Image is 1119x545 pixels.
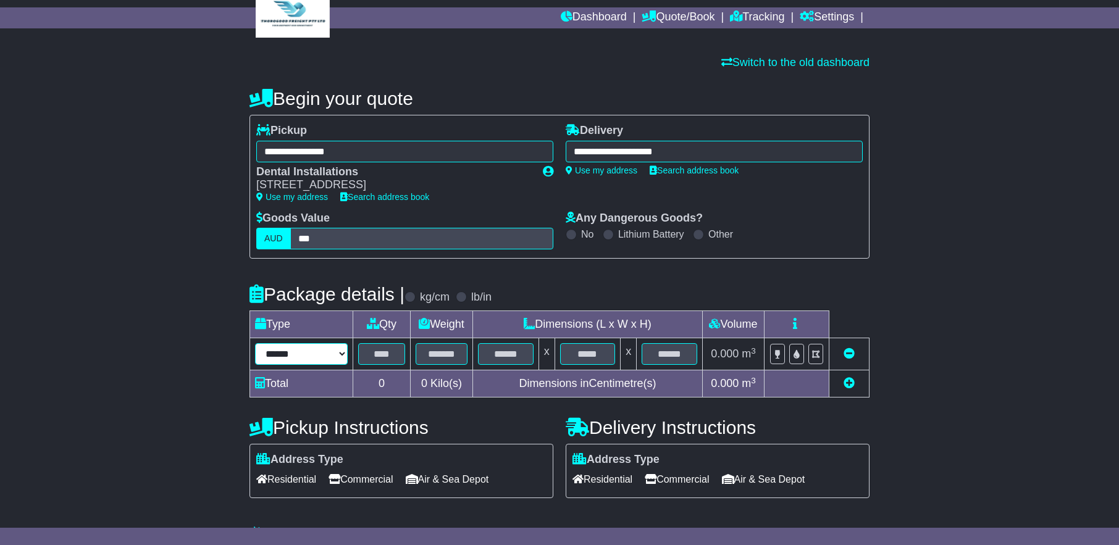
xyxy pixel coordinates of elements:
span: 0.000 [711,377,739,389]
a: Switch to the old dashboard [721,56,870,69]
label: AUD [256,228,291,249]
a: Settings [800,7,854,28]
div: Dental Installations [256,165,530,179]
a: Search address book [340,192,429,202]
td: Dimensions (L x W x H) [472,311,702,338]
h4: Package details | [249,284,404,304]
td: Volume [702,311,764,338]
label: kg/cm [420,291,450,304]
a: Search address book [650,165,739,175]
a: Dashboard [561,7,627,28]
a: Quote/Book [642,7,715,28]
span: Commercial [645,470,709,489]
label: Pickup [256,124,307,138]
sup: 3 [751,346,756,356]
span: Residential [572,470,632,489]
td: Kilo(s) [411,370,473,397]
div: [STREET_ADDRESS] [256,178,530,192]
td: x [539,338,555,370]
a: Remove this item [844,347,855,360]
label: Delivery [566,124,623,138]
td: Qty [353,311,411,338]
td: Weight [411,311,473,338]
span: m [742,347,756,360]
span: 0 [421,377,427,389]
label: Other [708,228,733,240]
sup: 3 [751,376,756,385]
td: Type [250,311,353,338]
td: 0 [353,370,411,397]
span: 0.000 [711,347,739,360]
label: Lithium Battery [618,228,684,240]
span: m [742,377,756,389]
h4: Pickup Instructions [249,417,553,438]
a: Tracking [730,7,784,28]
td: x [621,338,637,370]
span: Residential [256,470,316,489]
h4: Delivery Instructions [566,417,870,438]
label: lb/in [471,291,492,304]
a: Use my address [566,165,637,175]
a: Use my address [256,192,328,202]
label: Address Type [256,453,343,467]
label: Address Type [572,453,660,467]
label: Any Dangerous Goods? [566,212,703,225]
span: Commercial [329,470,393,489]
h4: Begin your quote [249,88,870,109]
td: Dimensions in Centimetre(s) [472,370,702,397]
span: Air & Sea Depot [722,470,805,489]
td: Total [250,370,353,397]
span: Air & Sea Depot [406,470,489,489]
label: Goods Value [256,212,330,225]
a: Add new item [844,377,855,389]
label: No [581,228,593,240]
